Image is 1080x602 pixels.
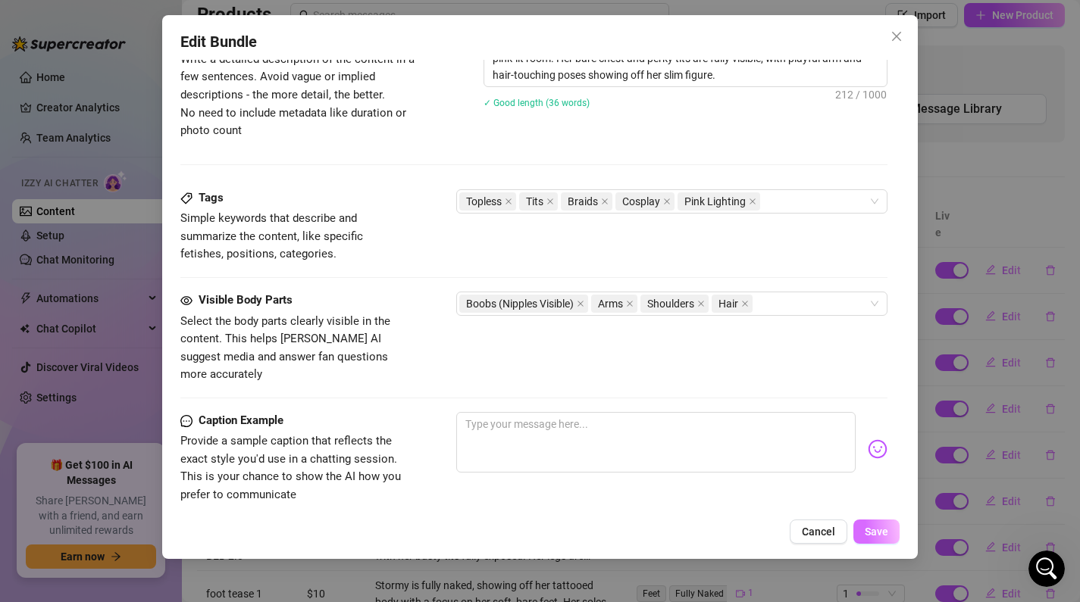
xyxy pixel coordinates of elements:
[72,486,84,498] button: Upload attachment
[712,295,753,313] span: Hair
[568,193,598,210] span: Braids
[67,36,279,155] div: i am having issues uploading/creating bundles, every time i hit create it shows it processing for...
[13,454,290,480] textarea: Message…
[199,413,283,427] strong: Caption Example
[484,98,590,108] span: ✓ Good length (36 words)
[678,192,760,211] span: Pink Lighting
[96,486,108,498] button: Start recording
[12,166,291,328] div: Stormy says…
[180,434,401,501] span: Provide a sample caption that reflects the exact style you'd use in a chatting session. This is y...
[70,355,86,370] img: Profile image for Giselle
[546,198,554,205] span: close
[12,27,291,166] div: Stormy says…
[853,519,900,544] button: Save
[519,192,558,211] span: Tits
[180,314,390,382] span: Select the body parts clearly visible in the content. This helps [PERSON_NAME] AI suggest media a...
[561,192,612,211] span: Braids
[615,192,675,211] span: Cosplay
[180,192,193,204] span: tag
[199,293,293,307] strong: Visible Body Parts
[622,193,660,210] span: Cosplay
[718,295,738,312] span: Hair
[12,353,291,388] div: Giselle says…
[24,397,236,471] div: I see. Let me ask — what happens if you try importing products from Supermass or the Message Libr...
[647,295,694,312] span: Shoulders
[790,519,847,544] button: Cancel
[749,198,756,205] span: close
[741,300,749,307] span: close
[23,486,36,498] button: Emoji picker
[884,24,909,48] button: Close
[526,193,543,210] span: Tits
[598,295,623,312] span: Arms
[505,198,512,205] span: close
[865,526,888,538] span: Save
[180,412,193,430] span: message
[640,295,709,313] span: Shoulders
[12,388,249,480] div: I see. Let me ask — what happens if you try importing products from Supermass or the Message Libr...
[90,357,125,368] b: Giselle
[237,6,266,35] button: Home
[48,486,60,498] button: Gif picker
[199,191,224,204] strong: Tags
[74,8,114,19] h1: Giselle
[180,52,415,137] span: Write a detailed description of the content in a few sentences. Avoid vague or implied descriptio...
[697,300,705,307] span: close
[459,192,516,211] span: Topless
[55,27,291,164] div: i am having issues uploading/creating bundles, every time i hit create it shows it processing for...
[12,388,291,513] div: Giselle says…
[868,439,887,459] img: svg%3e
[802,526,835,538] span: Cancel
[684,193,746,210] span: Pink Lighting
[180,295,193,307] span: eye
[663,198,671,205] span: close
[180,30,257,54] span: Edit Bundle
[43,8,67,33] img: Profile image for Giselle
[459,295,588,313] span: Boobs (Nipples Visible)
[12,340,291,341] div: New messages divider
[260,480,284,504] button: Send a message…
[884,30,909,42] span: Close
[180,211,363,260] span: Simple keywords that describe and summarize the content, like specific fetishes, positions, categ...
[891,30,903,42] span: close
[90,356,233,370] div: joined the conversation
[466,295,574,312] span: Boobs (Nipples Visible)
[266,6,293,33] div: Close
[626,300,634,307] span: close
[577,300,584,307] span: close
[601,198,609,205] span: close
[74,19,141,34] p: Active 7h ago
[591,295,637,313] span: Arms
[1028,551,1065,587] iframe: Intercom live chat
[466,193,502,210] span: Topless
[10,6,39,35] button: go back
